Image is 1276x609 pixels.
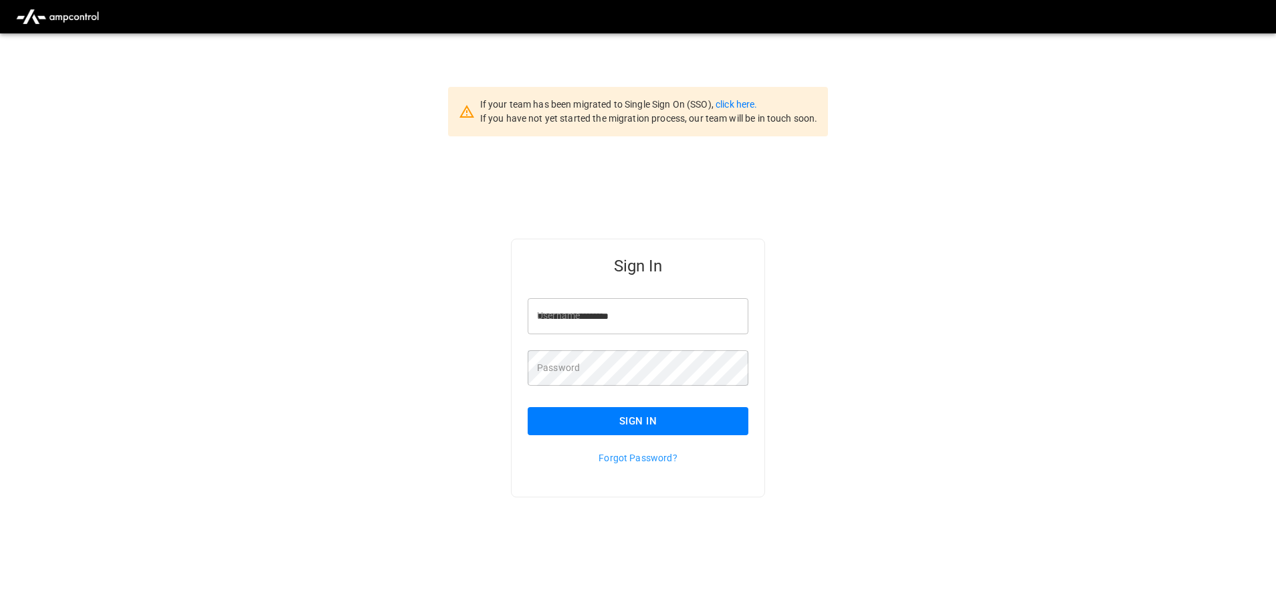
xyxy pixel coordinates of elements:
img: ampcontrol.io logo [11,4,104,29]
a: click here. [716,99,757,110]
h5: Sign In [528,255,748,277]
span: If you have not yet started the migration process, our team will be in touch soon. [480,113,818,124]
span: If your team has been migrated to Single Sign On (SSO), [480,99,716,110]
p: Forgot Password? [528,451,748,465]
button: Sign In [528,407,748,435]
